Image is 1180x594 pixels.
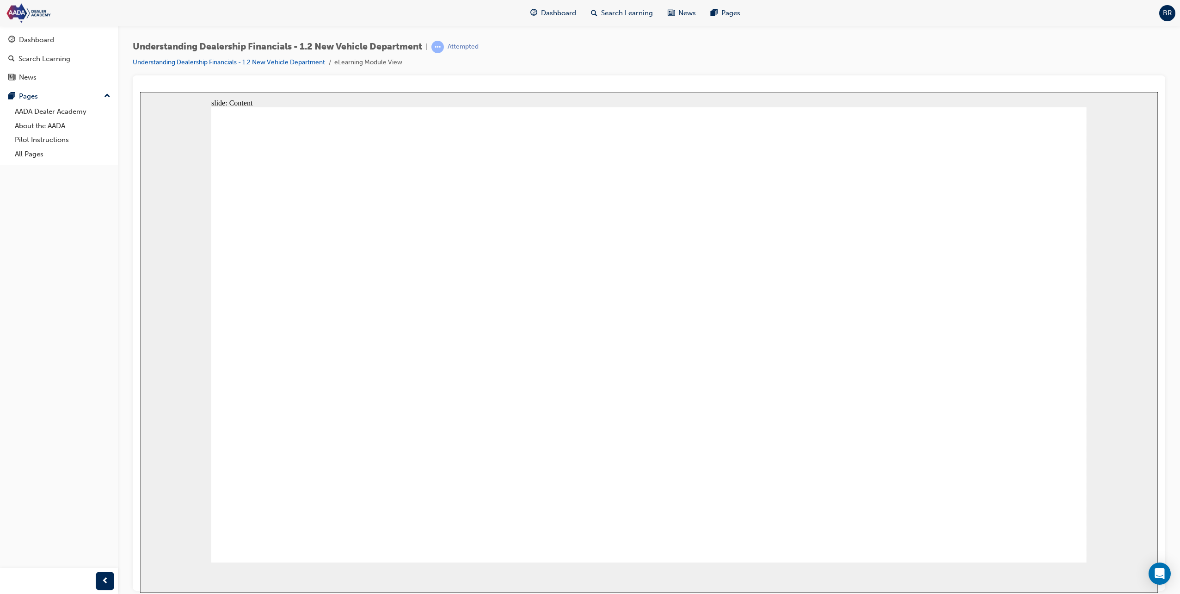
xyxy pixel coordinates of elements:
[584,4,660,23] a: search-iconSearch Learning
[133,42,422,52] span: Understanding Dealership Financials - 1.2 New Vehicle Department
[601,8,653,19] span: Search Learning
[711,7,718,19] span: pages-icon
[703,4,748,23] a: pages-iconPages
[4,88,114,105] button: Pages
[8,36,15,44] span: guage-icon
[1163,8,1172,19] span: BR
[668,7,675,19] span: news-icon
[678,8,696,19] span: News
[523,4,584,23] a: guage-iconDashboard
[448,43,479,51] div: Attempted
[660,4,703,23] a: news-iconNews
[19,35,54,45] div: Dashboard
[334,57,402,68] li: eLearning Module View
[8,55,15,63] span: search-icon
[8,93,15,101] span: pages-icon
[11,119,114,133] a: About the AADA
[591,7,597,19] span: search-icon
[4,50,114,68] a: Search Learning
[18,54,70,64] div: Search Learning
[4,69,114,86] a: News
[4,30,114,88] button: DashboardSearch LearningNews
[4,31,114,49] a: Dashboard
[426,42,428,52] span: |
[1149,563,1171,585] div: Open Intercom Messenger
[11,147,114,161] a: All Pages
[19,91,38,102] div: Pages
[11,105,114,119] a: AADA Dealer Academy
[104,90,111,102] span: up-icon
[8,74,15,82] span: news-icon
[721,8,740,19] span: Pages
[1159,5,1175,21] button: BR
[19,72,37,83] div: News
[530,7,537,19] span: guage-icon
[102,575,109,587] span: prev-icon
[11,133,114,147] a: Pilot Instructions
[431,41,444,53] span: learningRecordVerb_ATTEMPT-icon
[541,8,576,19] span: Dashboard
[5,3,111,24] img: Trak
[133,58,325,66] a: Understanding Dealership Financials - 1.2 New Vehicle Department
